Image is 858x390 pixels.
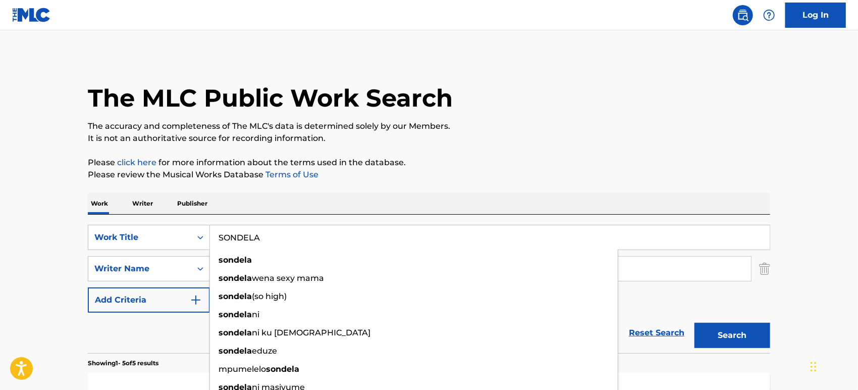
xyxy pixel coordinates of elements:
p: Showing 1 - 5 of 5 results [88,359,158,368]
span: (so high) [252,291,287,301]
a: Public Search [733,5,753,25]
button: Search [694,323,770,348]
span: ni ku [DEMOGRAPHIC_DATA] [252,328,370,337]
strong: sondela [219,346,252,356]
span: wena sexy mama [252,273,324,283]
strong: sondela [219,328,252,337]
form: Search Form [88,225,770,353]
img: 9d2ae6d4665cec9f34b9.svg [190,294,202,306]
img: Delete Criterion [759,256,770,281]
strong: sondela [219,291,252,301]
div: Help [759,5,779,25]
iframe: Chat Widget [808,342,858,390]
a: Terms of Use [263,170,318,179]
p: The accuracy and completeness of The MLC's data is determined solely by our Members. [88,120,770,132]
p: Publisher [174,193,210,214]
p: Please review the Musical Works Database [88,169,770,181]
p: Writer [129,193,156,214]
img: help [763,9,775,21]
span: ni [252,310,259,319]
strong: sondela [219,255,252,265]
h1: The MLC Public Work Search [88,83,453,113]
div: Drag [811,352,817,382]
strong: sondela [266,364,299,374]
span: mpumelelo [219,364,266,374]
p: It is not an authoritative source for recording information. [88,132,770,144]
div: Writer Name [94,263,185,275]
strong: sondela [219,273,252,283]
img: search [737,9,749,21]
a: Log In [785,3,846,28]
div: Work Title [94,231,185,243]
p: Work [88,193,111,214]
span: eduze [252,346,277,356]
img: MLC Logo [12,8,51,22]
p: Please for more information about the terms used in the database. [88,157,770,169]
button: Add Criteria [88,287,210,313]
strong: sondela [219,310,252,319]
a: click here [117,158,156,167]
a: Reset Search [624,322,689,344]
